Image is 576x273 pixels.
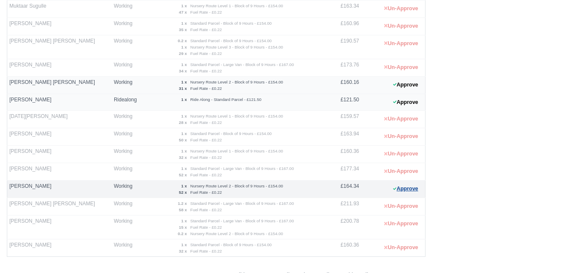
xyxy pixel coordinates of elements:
[324,198,362,216] td: £211.93
[324,216,362,239] td: £200.78
[7,163,112,181] td: [PERSON_NAME]
[190,131,272,136] small: Standard Parcel - Block of 9 Hours - £154.00
[181,3,187,8] strong: 1 x
[179,69,187,73] strong: 34 x
[181,114,187,118] strong: 1 x
[324,59,362,76] td: £173.76
[179,86,187,91] strong: 31 x
[379,20,423,32] button: Un-Approve
[190,166,294,171] small: Standard Parcel - Large Van - Block of 9 Hours - £167.00
[190,114,283,118] small: Nursery Route Level 1 - Block of 9 Hours - £154.00
[7,76,112,94] td: [PERSON_NAME] [PERSON_NAME]
[190,225,222,230] small: Fuel Rate - £0.22
[324,181,362,198] td: £164.34
[379,148,423,160] button: Un-Approve
[112,163,143,181] td: Working
[181,149,187,153] strong: 1 x
[324,128,362,146] td: £163.94
[7,181,112,198] td: [PERSON_NAME]
[112,198,143,216] td: Working
[190,218,294,223] small: Standard Parcel - Large Van - Block of 9 Hours - £167.00
[112,239,143,257] td: Working
[379,241,423,254] button: Un-Approve
[190,190,222,195] small: Fuel Rate - £0.22
[181,166,187,171] strong: 1 x
[379,3,423,15] button: Un-Approve
[324,111,362,128] td: £159.57
[190,69,222,73] small: Fuel Rate - £0.22
[112,35,143,59] td: Working
[379,37,423,50] button: Un-Approve
[112,181,143,198] td: Working
[190,201,294,206] small: Standard Parcel - Large Van - Block of 9 Hours - £167.00
[179,27,187,32] strong: 35 x
[179,10,187,14] strong: 47 x
[181,21,187,26] strong: 1 x
[190,231,283,236] small: Nursery Route Level 2 - Block of 9 Hours - £154.00
[388,183,423,195] button: Approve
[379,165,423,178] button: Un-Approve
[179,225,187,230] strong: 15 x
[181,184,187,188] strong: 1 x
[179,207,187,212] strong: 58 x
[324,163,362,181] td: £177.34
[324,146,362,163] td: £160.36
[190,21,272,26] small: Standard Parcel - Block of 9 Hours - £154.00
[7,35,112,59] td: [PERSON_NAME] [PERSON_NAME]
[178,38,187,43] strong: 0.2 x
[388,96,423,109] button: Approve
[190,155,222,160] small: Fuel Rate - £0.22
[324,94,362,111] td: £121.50
[7,146,112,163] td: [PERSON_NAME]
[190,80,283,84] small: Nursery Route Level 2 - Block of 9 Hours - £154.00
[112,94,143,111] td: Ridealong
[179,51,187,56] strong: 29 x
[112,17,143,35] td: Working
[181,45,187,49] strong: 1 x
[7,198,112,216] td: [PERSON_NAME] [PERSON_NAME]
[112,216,143,239] td: Working
[190,3,283,8] small: Nursery Route Level 1 - Block of 9 Hours - £154.00
[190,38,272,43] small: Standard Parcel - Block of 9 Hours - £154.00
[181,62,187,67] strong: 1 x
[190,138,222,142] small: Fuel Rate - £0.22
[179,120,187,125] strong: 28 x
[181,80,187,84] strong: 1 x
[190,45,283,49] small: Nursery Route Level 3 - Block of 9 Hours - £154.00
[190,86,222,91] small: Fuel Rate - £0.22
[7,239,112,257] td: [PERSON_NAME]
[181,242,187,247] strong: 1 x
[190,249,222,253] small: Fuel Rate - £0.22
[7,59,112,76] td: [PERSON_NAME]
[7,111,112,128] td: [DATE][PERSON_NAME]
[190,97,261,102] small: Ride Along - Standard Parcel - £121.50
[190,51,222,56] small: Fuel Rate - £0.22
[7,128,112,146] td: [PERSON_NAME]
[190,27,222,32] small: Fuel Rate - £0.22
[112,111,143,128] td: Working
[181,218,187,223] strong: 1 x
[112,76,143,94] td: Working
[112,146,143,163] td: Working
[190,242,272,247] small: Standard Parcel - Block of 9 Hours - £154.00
[7,216,112,239] td: [PERSON_NAME]
[190,207,222,212] small: Fuel Rate - £0.22
[324,76,362,94] td: £160.16
[179,172,187,177] strong: 52 x
[190,120,222,125] small: Fuel Rate - £0.22
[178,231,187,236] strong: 0.2 x
[324,239,362,257] td: £160.36
[379,200,423,213] button: Un-Approve
[7,94,112,111] td: [PERSON_NAME]
[179,138,187,142] strong: 50 x
[7,17,112,35] td: [PERSON_NAME]
[379,61,423,74] button: Un-Approve
[324,17,362,35] td: £160.96
[379,218,423,230] button: Un-Approve
[112,59,143,76] td: Working
[324,35,362,59] td: £190.57
[179,155,187,160] strong: 32 x
[181,131,187,136] strong: 1 x
[179,249,187,253] strong: 32 x
[190,184,283,188] small: Nursery Route Level 2 - Block of 9 Hours - £154.00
